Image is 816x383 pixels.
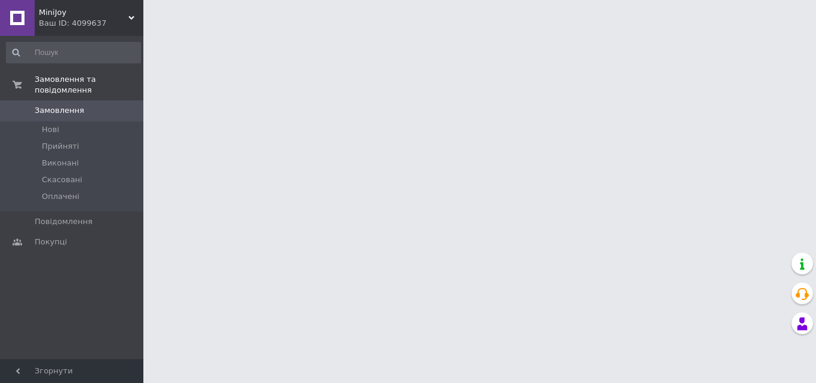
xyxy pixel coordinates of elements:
[39,7,128,18] span: MiniJoy
[42,141,79,152] span: Прийняті
[42,191,79,202] span: Оплачені
[6,42,141,63] input: Пошук
[42,158,79,168] span: Виконані
[42,124,59,135] span: Нові
[42,174,82,185] span: Скасовані
[35,74,143,96] span: Замовлення та повідомлення
[35,237,67,247] span: Покупці
[35,216,93,227] span: Повідомлення
[39,18,143,29] div: Ваш ID: 4099637
[35,105,84,116] span: Замовлення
